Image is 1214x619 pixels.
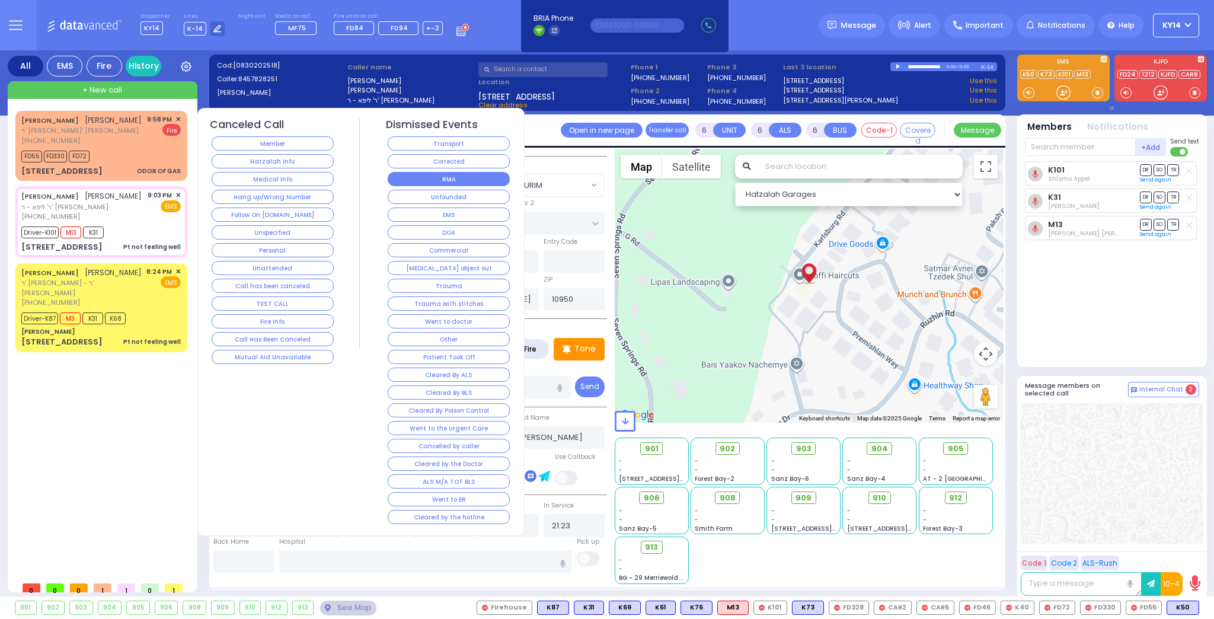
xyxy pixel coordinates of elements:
[769,123,801,138] button: ALS
[1170,137,1199,146] span: Send text
[212,136,334,151] button: Member
[183,601,206,614] div: 908
[758,155,963,178] input: Search location
[137,167,181,176] div: ODOR OF GAS
[141,583,159,592] span: 0
[974,155,998,178] button: Toggle fullscreen view
[713,123,746,138] button: UNIT
[184,22,206,36] span: K-14
[574,601,604,615] div: BLS
[1140,203,1171,210] a: Send again
[21,241,103,253] div: [STREET_ADDRESS]
[954,123,1001,138] button: Message
[1158,70,1177,79] a: KJFD
[619,524,657,533] span: Sanz Bay-5
[783,85,844,95] a: [STREET_ADDRESS]
[478,174,605,196] span: ATZEI TAMURIM
[619,465,622,474] span: -
[609,601,641,615] div: K69
[619,564,622,573] span: -
[959,60,970,74] div: 0:33
[619,573,685,582] span: BG - 29 Merriewold S.
[279,537,305,547] label: Hospital
[212,314,334,328] button: Fire Info
[900,123,935,138] button: Covered
[783,76,844,86] a: [STREET_ADDRESS]
[478,62,608,77] input: Search a contact
[646,601,676,615] div: K61
[798,250,819,286] div: PINCHUS GROSS
[717,601,749,615] div: ALS
[23,583,40,592] span: 0
[165,583,183,592] span: 1
[621,155,662,178] button: Show street map
[1038,70,1055,79] a: K73
[537,601,569,615] div: BLS
[1153,14,1199,37] button: KY14
[21,192,79,201] a: [PERSON_NAME]
[161,276,181,288] span: EMS
[555,452,596,462] label: Use Callback
[388,190,510,204] button: Unfounded
[266,601,287,614] div: 912
[970,85,997,95] a: Use this
[759,605,765,611] img: red-radio-icon.svg
[646,123,689,138] button: Transfer call
[82,84,122,96] span: + New call
[695,515,698,524] span: -
[707,62,779,72] span: Phone 3
[1136,138,1167,156] button: +Add
[44,151,67,162] span: FD330
[388,243,510,257] button: Commercial
[347,85,474,95] label: [PERSON_NAME]
[47,18,126,33] img: Logo
[681,601,713,615] div: BLS
[561,123,643,138] a: Open in new page
[720,492,736,504] span: 908
[70,583,88,592] span: 0
[1087,120,1148,134] button: Notifications
[574,343,596,355] p: Tone
[1119,20,1135,31] span: Help
[1048,193,1061,202] a: K31
[1048,202,1100,210] span: Yisroel Feldman
[123,243,181,251] div: Pt not feeling well
[293,601,314,614] div: 913
[645,443,659,455] span: 901
[238,74,277,84] span: 8457828251
[1128,382,1199,397] button: Internal Chat 2
[8,56,43,76] div: All
[482,605,488,611] img: red-radio-icon.svg
[695,465,698,474] span: -
[388,314,510,328] button: Went to doctor
[631,62,703,72] span: Phone 1
[98,601,122,614] div: 904
[771,474,809,483] span: Sanz Bay-6
[1161,572,1183,596] button: 10-4
[212,279,334,293] button: Call has been canceled
[70,601,92,614] div: 903
[184,13,225,20] label: Lines
[21,212,80,221] span: [PHONE_NUMBER]
[21,312,58,324] span: Driver-K87
[618,407,657,423] a: Open this area in Google Maps (opens a new window)
[1020,70,1037,79] a: K50
[1006,605,1012,611] img: red-radio-icon.svg
[426,23,439,33] span: +-2
[1048,174,1090,183] span: Shlomo Appel
[175,267,181,277] span: ✕
[1154,192,1165,203] span: SO
[720,443,735,455] span: 902
[21,336,103,348] div: [STREET_ADDRESS]
[146,267,172,276] span: 8:24 PM
[233,60,280,70] span: [0830202518]
[140,21,163,35] span: KY14
[155,601,178,614] div: 906
[212,243,334,257] button: Personal
[388,208,510,222] button: EMS
[879,605,885,611] img: red-radio-icon.svg
[577,537,599,547] label: Pick up
[590,18,684,33] input: (000)000-00000
[388,421,510,435] button: Went to the Urgent Care
[914,20,931,31] span: Alert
